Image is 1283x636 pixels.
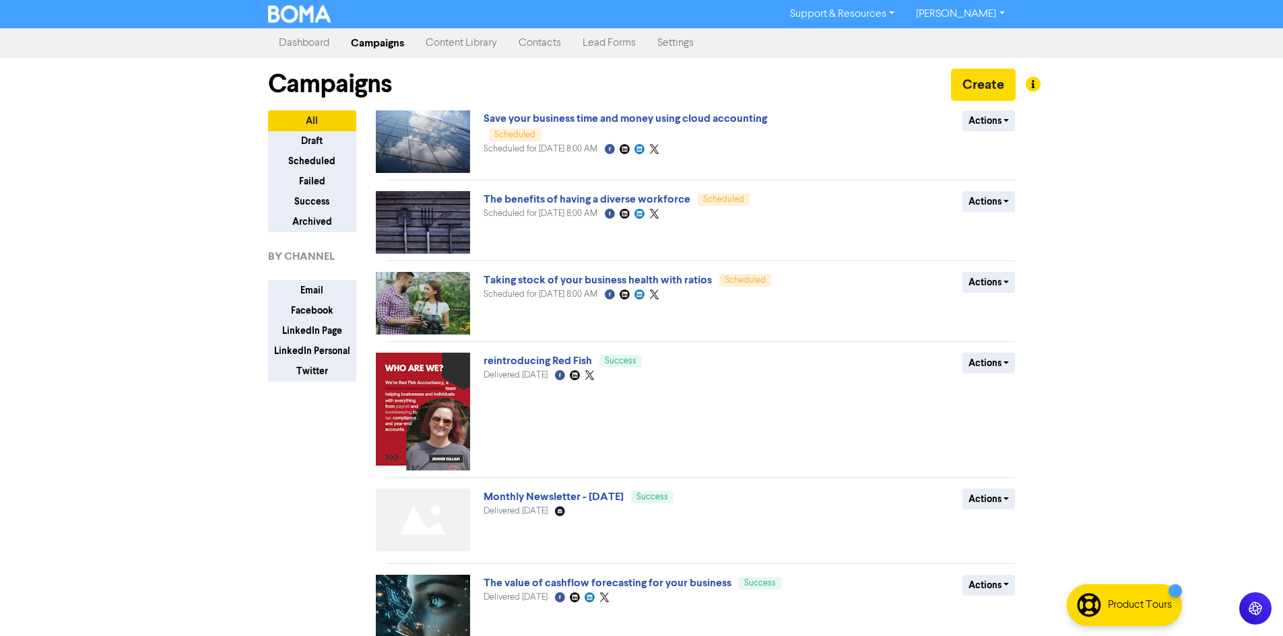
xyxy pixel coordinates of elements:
img: Not found [376,489,470,551]
a: [PERSON_NAME] [905,3,1015,25]
img: BOMA Logo [268,5,331,23]
span: BY CHANNEL [268,248,335,264]
a: Campaigns [340,30,415,57]
span: Scheduled [725,276,766,285]
a: Contacts [508,30,572,57]
button: Actions [962,489,1016,509]
a: The benefits of having a diverse workforce [484,192,690,206]
button: Create [951,69,1016,101]
button: Archived [268,211,356,232]
button: Actions [962,272,1016,293]
span: Delivered [DATE] [484,593,548,602]
iframe: Chat Widget [1216,571,1283,636]
button: Scheduled [268,151,356,172]
button: LinkedIn Page [268,320,356,341]
img: image_1759761181360.png [376,353,470,470]
a: Dashboard [268,30,340,57]
span: Success [605,357,636,365]
button: Facebook [268,300,356,321]
a: Settings [647,30,704,57]
button: Draft [268,131,356,151]
button: Email [268,280,356,301]
span: Success [636,493,668,501]
button: Failed [268,171,356,192]
a: Save your business time and money using cloud accounting [484,112,767,125]
a: Taking stock of your business health with ratios [484,273,712,287]
a: reintroducing Red Fish [484,354,592,367]
button: Success [268,191,356,212]
span: Scheduled [703,195,744,204]
span: Scheduled for [DATE] 8:00 AM [484,145,597,153]
span: Scheduled for [DATE] 8:00 AM [484,209,597,218]
button: Twitter [268,361,356,382]
span: Scheduled [494,131,535,139]
span: Scheduled for [DATE] 8:00 AM [484,290,597,299]
img: image_1760088119154.jpg [376,191,470,254]
a: Lead Forms [572,30,647,57]
h1: Campaigns [268,69,392,100]
button: LinkedIn Personal [268,341,356,361]
button: Actions [962,575,1016,596]
button: Actions [962,110,1016,131]
span: Success [744,579,776,588]
a: Support & Resources [779,3,905,25]
button: Actions [962,191,1016,212]
span: Delivered [DATE] [484,507,548,516]
button: All [268,110,356,131]
a: Monthly Newsletter - [DATE] [484,490,624,503]
img: image_1760087981665.jpg [376,272,470,334]
button: Actions [962,353,1016,374]
img: image_1760088175287.jpg [376,110,470,173]
span: Delivered [DATE] [484,371,548,380]
a: Content Library [415,30,508,57]
a: The value of cashflow forecasting for your business [484,576,731,590]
